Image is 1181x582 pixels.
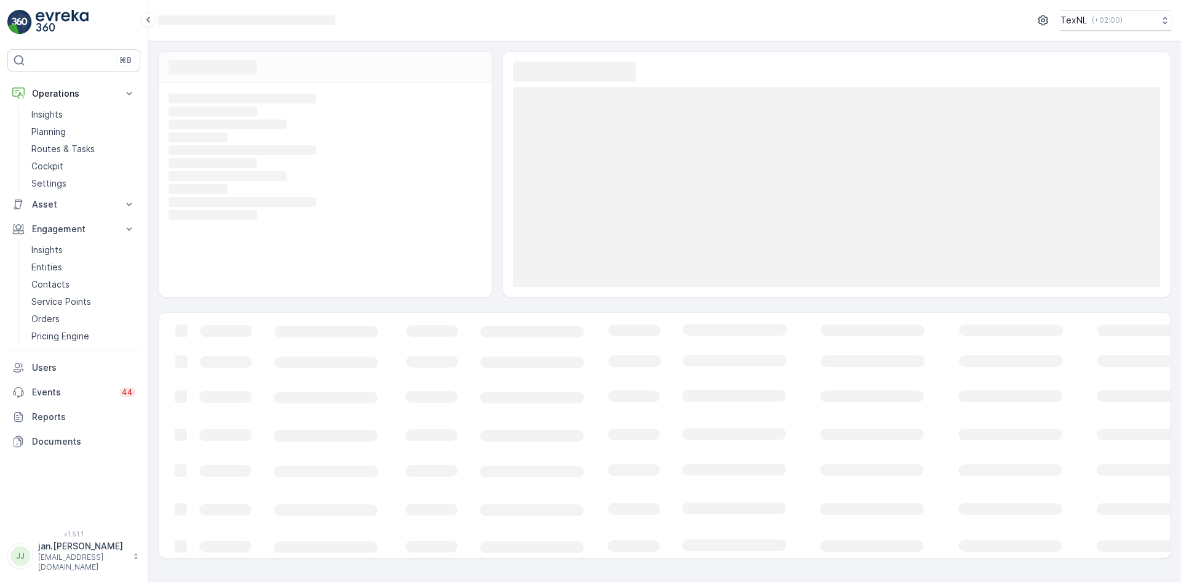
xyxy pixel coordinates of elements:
[38,540,127,552] p: jan.[PERSON_NAME]
[7,192,140,217] button: Asset
[31,278,70,291] p: Contacts
[31,126,66,138] p: Planning
[7,10,32,34] img: logo
[26,158,140,175] a: Cockpit
[32,223,116,235] p: Engagement
[26,259,140,276] a: Entities
[7,355,140,380] a: Users
[31,261,62,273] p: Entities
[26,140,140,158] a: Routes & Tasks
[7,530,140,538] span: v 1.51.1
[26,123,140,140] a: Planning
[31,330,89,342] p: Pricing Engine
[1060,14,1087,26] p: TexNL
[26,175,140,192] a: Settings
[26,293,140,310] a: Service Points
[10,546,30,566] div: JJ
[26,328,140,345] a: Pricing Engine
[26,276,140,293] a: Contacts
[122,387,133,397] p: 44
[1060,10,1171,31] button: TexNL(+02:00)
[1092,15,1123,25] p: ( +02:00 )
[7,429,140,454] a: Documents
[7,380,140,405] a: Events44
[7,405,140,429] a: Reports
[32,87,116,100] p: Operations
[31,143,95,155] p: Routes & Tasks
[36,10,89,34] img: logo_light-DOdMpM7g.png
[7,217,140,241] button: Engagement
[32,411,135,423] p: Reports
[38,552,127,572] p: [EMAIL_ADDRESS][DOMAIN_NAME]
[31,313,60,325] p: Orders
[26,241,140,259] a: Insights
[31,296,91,308] p: Service Points
[31,108,63,121] p: Insights
[7,81,140,106] button: Operations
[32,435,135,448] p: Documents
[119,55,132,65] p: ⌘B
[31,177,66,190] p: Settings
[32,386,112,398] p: Events
[31,160,63,172] p: Cockpit
[32,362,135,374] p: Users
[31,244,63,256] p: Insights
[7,540,140,572] button: JJjan.[PERSON_NAME][EMAIL_ADDRESS][DOMAIN_NAME]
[32,198,116,211] p: Asset
[26,106,140,123] a: Insights
[26,310,140,328] a: Orders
